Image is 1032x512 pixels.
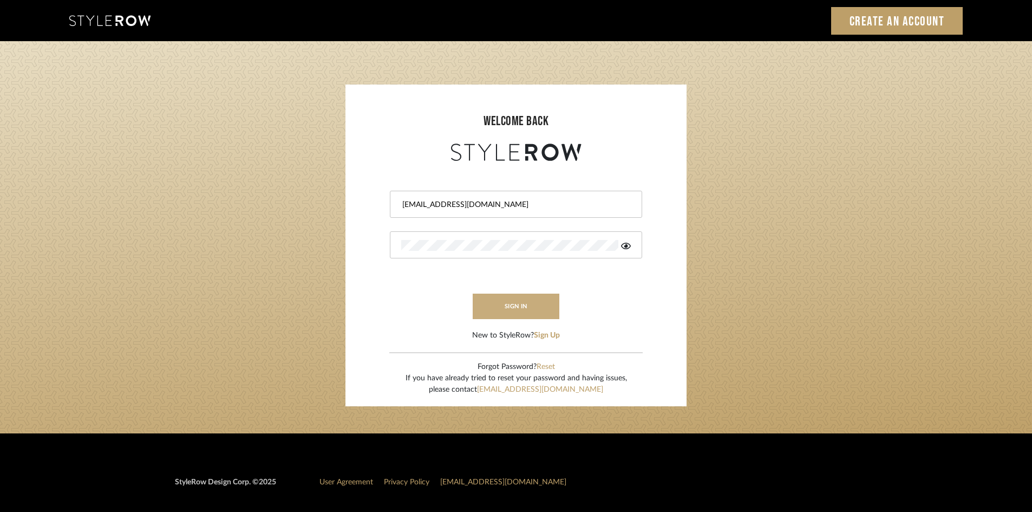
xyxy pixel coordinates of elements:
[477,386,603,393] a: [EMAIL_ADDRESS][DOMAIN_NAME]
[175,477,276,497] div: StyleRow Design Corp. ©2025
[406,361,627,373] div: Forgot Password?
[537,361,555,373] button: Reset
[384,478,429,486] a: Privacy Policy
[401,199,628,210] input: Email Address
[356,112,676,131] div: welcome back
[319,478,373,486] a: User Agreement
[472,330,560,341] div: New to StyleRow?
[831,7,963,35] a: Create an Account
[473,294,559,319] button: sign in
[440,478,566,486] a: [EMAIL_ADDRESS][DOMAIN_NAME]
[534,330,560,341] button: Sign Up
[406,373,627,396] div: If you have already tried to reset your password and having issues, please contact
